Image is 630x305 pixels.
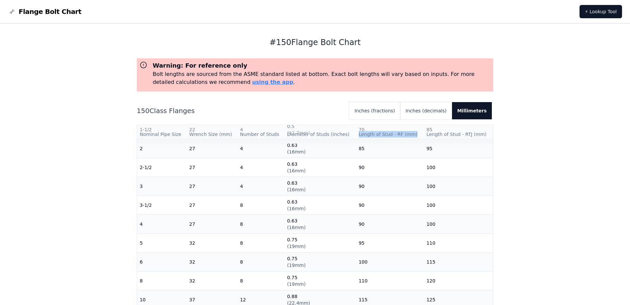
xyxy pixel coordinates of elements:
h3: Warning: For reference only [153,61,491,70]
td: 8 [237,271,285,290]
td: 8 [137,271,187,290]
td: 0.75 [284,233,356,252]
th: Diameter of Studs (inches) [284,125,356,144]
td: 6 [137,252,187,271]
td: 3 [137,177,187,196]
td: 0.75 [284,252,356,271]
td: 4 [137,214,187,233]
td: 0.63 [284,158,356,177]
h1: # 150 Flange Bolt Chart [137,37,494,48]
td: 0.75 [284,271,356,290]
td: 4 [237,177,285,196]
td: 32 [187,271,237,290]
td: 100 [424,214,493,233]
td: 27 [187,196,237,214]
span: ( 16mm ) [287,168,306,173]
th: Nominal Pipe Size [137,125,187,144]
span: ( 16mm ) [287,225,306,230]
td: 2-1/2 [137,158,187,177]
a: using the app [252,79,293,85]
td: 0.63 [284,196,356,214]
td: 90 [356,196,424,214]
td: 0.63 [284,139,356,158]
a: Flange Bolt Chart LogoFlange Bolt Chart [8,7,81,16]
th: Length of Stud - RTJ (mm) [424,125,493,144]
button: Millimeters [452,102,492,119]
button: Inches (fractions) [349,102,400,119]
td: 100 [424,177,493,196]
td: 90 [356,214,424,233]
td: 100 [424,196,493,214]
td: 8 [237,196,285,214]
td: 8 [237,252,285,271]
td: 110 [424,233,493,252]
td: 100 [424,158,493,177]
td: 0.63 [284,214,356,233]
td: 90 [356,158,424,177]
td: 27 [187,177,237,196]
td: 27 [187,214,237,233]
th: Number of Studs [237,125,285,144]
button: Inches (decimals) [400,102,452,119]
td: 32 [187,252,237,271]
td: 32 [187,233,237,252]
td: 4 [237,139,285,158]
img: Flange Bolt Chart Logo [8,8,16,16]
span: ( 16mm ) [287,149,306,154]
td: 85 [356,139,424,158]
span: ( 16mm ) [287,206,306,211]
td: 100 [356,252,424,271]
td: 95 [424,139,493,158]
td: 95 [356,233,424,252]
td: 115 [424,252,493,271]
td: 27 [187,158,237,177]
span: ( 16mm ) [287,187,306,192]
td: 27 [187,139,237,158]
span: ( 19mm ) [287,263,306,268]
td: 3-1/2 [137,196,187,214]
h2: 150 Class Flanges [137,106,344,115]
td: 4 [237,158,285,177]
td: 120 [424,271,493,290]
td: 90 [356,177,424,196]
td: 0.63 [284,177,356,196]
p: Bolt lengths are sourced from the ASME standard listed at bottom. Exact bolt lengths will vary ba... [153,70,491,86]
span: ( 19mm ) [287,244,306,249]
th: Length of Stud - RF (mm) [356,125,424,144]
td: 5 [137,233,187,252]
th: Wrench Size (mm) [187,125,237,144]
td: 110 [356,271,424,290]
a: ⚡ Lookup Tool [580,5,622,18]
td: 2 [137,139,187,158]
td: 8 [237,233,285,252]
span: ( 19mm ) [287,281,306,287]
span: Flange Bolt Chart [19,7,81,16]
td: 8 [237,214,285,233]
